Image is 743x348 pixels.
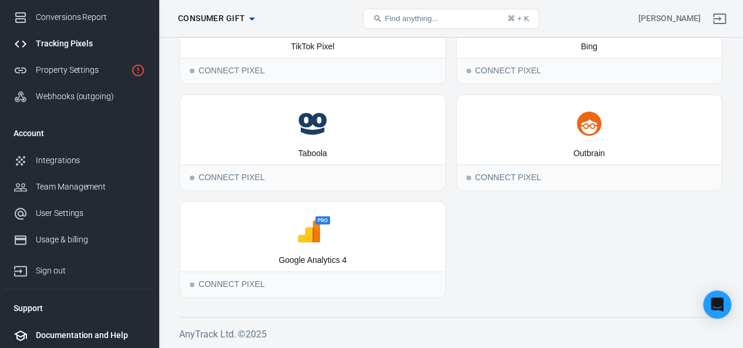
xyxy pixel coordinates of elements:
[180,271,445,297] div: Connect Pixel
[4,83,154,110] a: Webhooks (outgoing)
[4,119,154,147] li: Account
[131,63,145,77] svg: Property is not installed yet
[4,31,154,57] a: Tracking Pixels
[36,181,145,193] div: Team Management
[36,11,145,23] div: Conversions Report
[4,174,154,200] a: Team Management
[4,294,154,322] li: Support
[638,12,701,25] div: Account id: juSFbWAb
[173,8,259,29] button: Consumer Gift
[507,14,529,23] div: ⌘ + K
[466,69,471,73] span: Connect Pixel
[573,148,605,160] div: Outbrain
[4,253,154,284] a: Sign out
[190,175,194,180] span: Connect Pixel
[466,175,471,180] span: Connect Pixel
[190,69,194,73] span: Connect Pixel
[179,201,446,298] button: Google Analytics 4Connect PixelConnect Pixel
[4,200,154,227] a: User Settings
[291,41,334,53] div: TikTok Pixel
[36,90,145,103] div: Webhooks (outgoing)
[36,234,145,246] div: Usage & billing
[179,94,446,191] button: TaboolaConnect PixelConnect Pixel
[456,94,723,191] button: OutbrainConnect PixelConnect Pixel
[581,41,597,53] div: Bing
[180,164,445,190] div: Connect Pixel
[457,164,722,190] div: Connect Pixel
[4,227,154,253] a: Usage & billing
[190,282,194,287] span: Connect Pixel
[36,207,145,219] div: User Settings
[298,148,327,160] div: Taboola
[385,14,438,23] span: Find anything...
[4,147,154,174] a: Integrations
[4,4,154,31] a: Conversions Report
[363,9,539,29] button: Find anything...⌘ + K
[178,11,245,26] span: Consumer Gift
[180,58,445,83] div: Connect Pixel
[36,265,145,277] div: Sign out
[705,5,734,33] a: Sign out
[4,57,154,83] a: Property Settings
[36,329,145,342] div: Documentation and Help
[36,64,126,76] div: Property Settings
[278,255,347,266] div: Google Analytics 4
[36,38,145,50] div: Tracking Pixels
[703,290,731,319] div: Open Intercom Messenger
[457,58,722,83] div: Connect Pixel
[179,327,722,342] h6: AnyTrack Ltd. © 2025
[36,154,145,167] div: Integrations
